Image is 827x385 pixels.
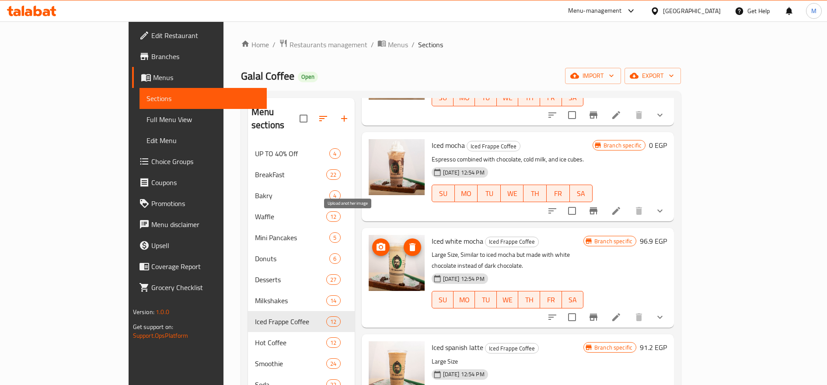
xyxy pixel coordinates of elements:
span: Iced Frappe Coffee [485,237,538,247]
span: Select to update [563,106,581,124]
span: Select to update [563,202,581,220]
div: Iced Frappe Coffee [467,141,520,151]
span: SA [565,91,580,104]
button: TH [523,185,547,202]
div: Menu-management [568,6,622,16]
span: 5 [330,234,340,242]
span: 27 [327,276,340,284]
div: Milkshakes14 [248,290,355,311]
span: Branch specific [591,343,636,352]
div: items [329,148,340,159]
a: Grocery Checklist [132,277,267,298]
span: Milkshakes [255,295,326,306]
span: Sort sections [313,108,334,129]
span: TH [522,91,537,104]
button: SU [432,185,455,202]
button: SU [432,89,454,106]
button: WE [497,89,519,106]
img: Iced mocha [369,139,425,195]
span: Edit Restaurant [151,30,260,41]
nav: breadcrumb [241,39,681,50]
span: TU [478,91,493,104]
span: TU [478,294,493,306]
li: / [272,39,276,50]
h2: Menu sections [251,105,300,132]
span: [DATE] 12:54 PM [440,275,488,283]
button: Branch-specific-item [583,200,604,221]
span: Smoothie [255,358,326,369]
button: FR [547,185,570,202]
span: Grocery Checklist [151,282,260,293]
span: 14 [327,297,340,305]
button: TU [478,185,501,202]
div: Desserts [255,274,326,285]
button: WE [501,185,524,202]
span: 12 [327,213,340,221]
span: Branch specific [591,237,636,245]
span: [DATE] 12:54 PM [440,168,488,177]
div: items [326,358,340,369]
div: Donuts6 [248,248,355,269]
span: Sections [147,93,260,104]
svg: Show Choices [655,110,665,120]
span: Menus [153,72,260,83]
span: Coupons [151,177,260,188]
li: / [371,39,374,50]
span: Coverage Report [151,261,260,272]
button: sort-choices [542,200,563,221]
span: M [811,6,817,16]
span: 22 [327,171,340,179]
div: [GEOGRAPHIC_DATA] [663,6,721,16]
div: Bakry [255,190,329,201]
span: Branch specific [600,141,645,150]
button: SA [570,185,593,202]
button: delete image [404,238,421,256]
a: Choice Groups [132,151,267,172]
a: Restaurants management [279,39,367,50]
span: Mini Pancakes [255,232,329,243]
span: [DATE] 12:54 PM [440,370,488,378]
span: Get support on: [133,321,173,332]
span: Branches [151,51,260,62]
span: Iced Frappe Coffee [255,316,326,327]
a: Menus [377,39,408,50]
span: Waffle [255,211,326,222]
div: Hot Coffee [255,337,326,348]
button: MO [454,291,475,308]
button: Branch-specific-item [583,307,604,328]
span: 1.0.0 [156,306,169,318]
button: import [565,68,621,84]
svg: Show Choices [655,312,665,322]
span: Iced Frappe Coffee [485,343,538,353]
a: Edit menu item [611,206,621,216]
span: 4 [330,192,340,200]
svg: Show Choices [655,206,665,216]
a: Menus [132,67,267,88]
div: Desserts27 [248,269,355,290]
span: FR [544,294,558,306]
button: FR [540,89,562,106]
span: TU [481,187,497,200]
span: Menu disclaimer [151,219,260,230]
a: Edit Restaurant [132,25,267,46]
span: TH [522,294,537,306]
button: Add section [334,108,355,129]
span: SA [573,187,590,200]
div: items [326,211,340,222]
a: Edit menu item [611,312,621,322]
a: Support.OpsPlatform [133,330,188,341]
span: SU [436,187,451,200]
button: TU [475,291,497,308]
img: Iced white mocha [369,235,425,291]
div: items [326,274,340,285]
button: MO [454,89,475,106]
a: Promotions [132,193,267,214]
span: FR [544,91,558,104]
button: show more [649,307,670,328]
button: MO [455,185,478,202]
p: Large Size [432,356,583,367]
